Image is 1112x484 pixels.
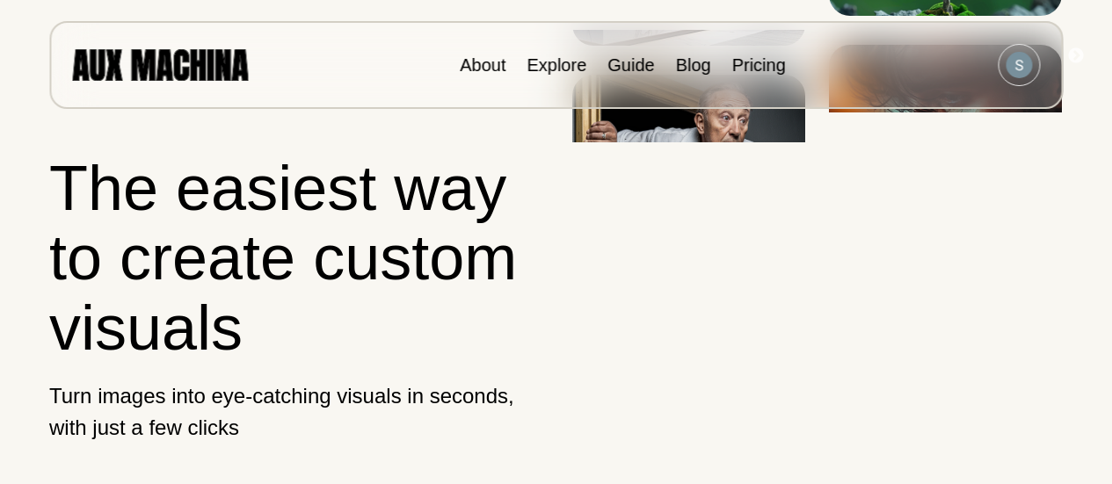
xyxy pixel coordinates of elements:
[72,49,248,80] img: AUX MACHINA
[732,55,786,75] a: Pricing
[460,55,505,75] a: About
[527,55,586,75] a: Explore
[49,380,541,444] p: Turn images into eye-catching visuals in seconds, with just a few clicks
[1006,52,1032,78] img: Avatar
[49,154,541,363] h1: The easiest way to create custom visuals
[676,55,711,75] a: Blog
[607,55,654,75] a: Guide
